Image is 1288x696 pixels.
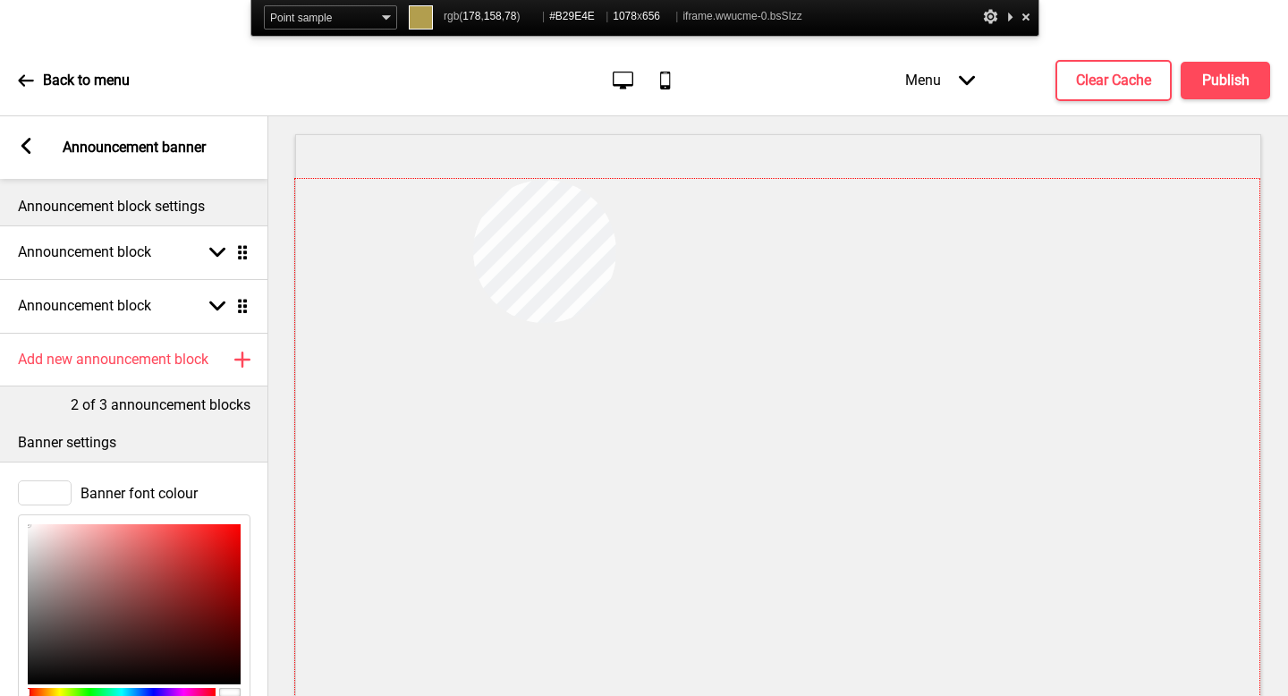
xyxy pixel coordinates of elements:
[18,480,250,505] div: Banner font colour
[549,5,601,28] span: #B29E4E
[18,197,250,216] p: Announcement block settings
[613,5,671,28] span: x
[18,433,250,453] p: Banner settings
[642,10,660,22] span: 656
[63,138,206,157] p: Announcement banner
[43,71,130,90] p: Back to menu
[1076,71,1151,90] h4: Clear Cache
[1202,71,1250,90] h4: Publish
[484,10,502,22] span: 158
[981,5,999,28] div: Options
[1003,5,1017,28] div: Collapse This Panel
[887,54,993,106] div: Menu
[504,10,516,22] span: 78
[444,5,538,28] span: rgb( , , )
[542,10,545,22] span: |
[18,296,151,316] h4: Announcement block
[675,10,678,22] span: |
[71,395,250,415] p: 2 of 3 announcement blocks
[1181,62,1270,99] button: Publish
[18,350,208,369] h4: Add new announcement block
[682,5,801,28] span: iframe
[1017,5,1035,28] div: Close and Stop Picking
[613,10,637,22] span: 1078
[18,56,130,105] a: Back to menu
[606,10,608,22] span: |
[462,10,480,22] span: 178
[80,485,198,502] span: Banner font colour
[713,10,802,22] span: .wwucme-0.bsSIzz
[18,242,151,262] h4: Announcement block
[1055,60,1172,101] button: Clear Cache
